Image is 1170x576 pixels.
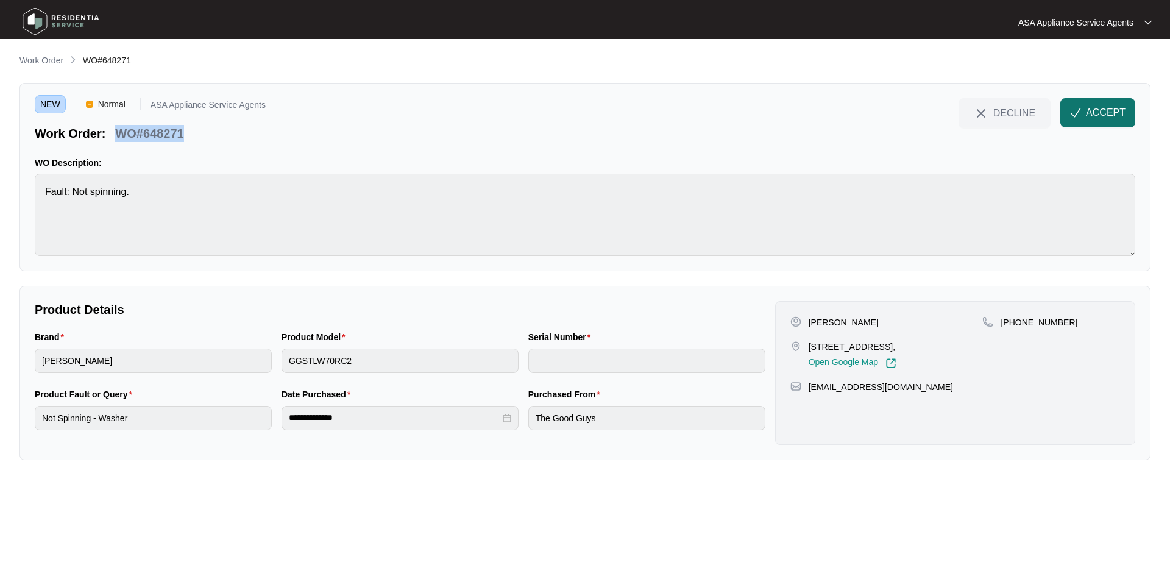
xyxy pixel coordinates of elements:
[93,95,130,113] span: Normal
[993,106,1035,119] span: DECLINE
[528,388,605,400] label: Purchased From
[19,54,63,66] p: Work Order
[35,301,765,318] p: Product Details
[35,406,272,430] input: Product Fault or Query
[528,331,595,343] label: Serial Number
[982,316,993,327] img: map-pin
[115,125,183,142] p: WO#648271
[528,349,765,373] input: Serial Number
[35,95,66,113] span: NEW
[809,358,896,369] a: Open Google Map
[809,316,879,329] p: [PERSON_NAME]
[35,157,1135,169] p: WO Description:
[1001,316,1077,329] p: [PHONE_NUMBER]
[809,341,896,353] p: [STREET_ADDRESS],
[790,341,801,352] img: map-pin
[528,406,765,430] input: Purchased From
[289,411,500,424] input: Date Purchased
[68,55,78,65] img: chevron-right
[35,125,105,142] p: Work Order:
[35,349,272,373] input: Brand
[35,388,137,400] label: Product Fault or Query
[1060,98,1135,127] button: check-IconACCEPT
[86,101,93,108] img: Vercel Logo
[1070,107,1081,118] img: check-Icon
[18,3,104,40] img: residentia service logo
[35,174,1135,256] textarea: Fault: Not spinning.
[790,381,801,392] img: map-pin
[1018,16,1133,29] p: ASA Appliance Service Agents
[790,316,801,327] img: user-pin
[282,388,355,400] label: Date Purchased
[885,358,896,369] img: Link-External
[974,106,988,121] img: close-Icon
[959,98,1051,127] button: close-IconDECLINE
[282,331,350,343] label: Product Model
[809,381,953,393] p: [EMAIL_ADDRESS][DOMAIN_NAME]
[1086,105,1126,120] span: ACCEPT
[35,331,69,343] label: Brand
[282,349,519,373] input: Product Model
[83,55,131,65] span: WO#648271
[17,54,66,68] a: Work Order
[151,101,266,113] p: ASA Appliance Service Agents
[1144,20,1152,26] img: dropdown arrow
